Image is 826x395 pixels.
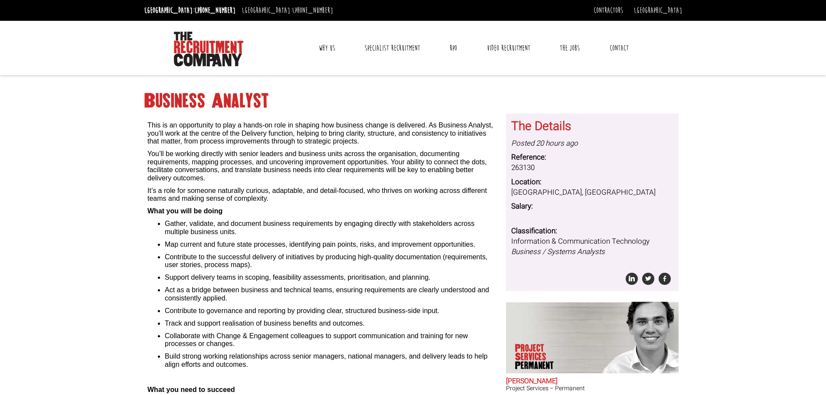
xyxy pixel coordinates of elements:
p: It’s a role for someone naturally curious, adaptable, and detail-focused, who thrives on working ... [147,187,500,203]
li: Support delivery teams in scoping, feasibility assessments, prioritisation, and planning. [165,274,500,281]
dt: Salary: [511,201,673,212]
li: Act as a bridge between business and technical teams, ensuring requirements are clearly understoo... [165,286,500,302]
li: [GEOGRAPHIC_DATA]: [142,3,238,17]
li: Track and support realisation of business benefits and outcomes. [165,320,500,327]
li: [GEOGRAPHIC_DATA]: [240,3,335,17]
li: Contribute to governance and reporting by providing clear, structured business-side input. [165,307,500,315]
dd: 263130 [511,163,673,173]
a: [GEOGRAPHIC_DATA] [634,6,682,15]
img: Sam McKay does Project Services Permanent [595,302,679,373]
a: Specialist Recruitment [358,37,427,59]
h3: Project Services – Permanent [506,385,679,392]
dd: [GEOGRAPHIC_DATA], [GEOGRAPHIC_DATA] [511,187,673,198]
a: Why Us [312,37,342,59]
h2: [PERSON_NAME] [506,378,679,385]
li: Gather, validate, and document business requirements by engaging directly with stakeholders acros... [165,220,500,236]
a: Contractors [594,6,623,15]
a: [PHONE_NUMBER] [292,6,333,15]
dt: Location: [511,177,673,187]
p: Project Services [515,344,576,370]
b: What you need to succeed [147,386,235,393]
a: The Jobs [553,37,586,59]
h3: The Details [511,120,673,134]
i: Posted 20 hours ago [511,138,578,149]
img: The Recruitment Company [174,32,243,66]
li: Contribute to the successful delivery of initiatives by producing high-quality documentation (req... [165,253,500,269]
b: What you will be doing [147,207,222,215]
a: Video Recruitment [480,37,537,59]
dt: Classification: [511,226,673,236]
i: Business / Systems Analysts [511,246,605,257]
li: Build strong working relationships across senior managers, national managers, and delivery leads ... [165,353,500,369]
a: [PHONE_NUMBER] [195,6,235,15]
dt: Reference: [511,152,673,163]
span: Permanent [515,361,576,370]
a: Contact [603,37,635,59]
a: RPO [443,37,464,59]
li: Collaborate with Change & Engagement colleagues to support communication and training for new pro... [165,332,500,348]
p: You’ll be working directly with senior leaders and business units across the organisation, docume... [147,150,500,182]
li: Map current and future state processes, identifying pain points, risks, and improvement opportuni... [165,241,500,248]
p: This is an opportunity to play a hands-on role in shaping how business change is delivered. As Bu... [147,114,500,146]
dd: Information & Communication Technology [511,236,673,258]
h1: Business Analyst [144,93,682,109]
